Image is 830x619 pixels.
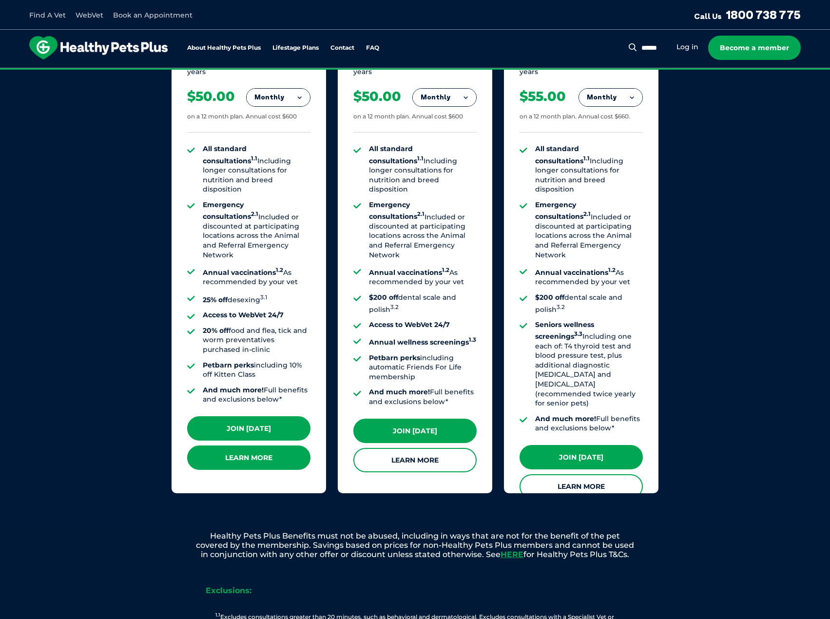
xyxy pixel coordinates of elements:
[417,211,425,218] sup: 2.1
[535,266,643,287] li: As recommended by your vet
[247,89,310,106] button: Monthly
[203,361,254,369] strong: Petbarn perks
[187,88,235,105] div: $50.00
[353,419,477,443] a: Join [DATE]
[520,445,643,469] a: Join [DATE]
[233,68,597,77] span: Proactive, preventative wellness program designed to keep your pet healthier and happier for longer
[369,268,449,277] strong: Annual vaccinations
[390,304,399,310] sup: 3.2
[203,361,310,380] li: including 10% off Kitten Class
[369,200,425,221] strong: Emergency consultations
[369,353,477,382] li: including automatic Friends For Life membership
[535,293,564,302] strong: $200 off
[215,612,220,618] sup: 1.1
[29,11,66,19] a: Find A Vet
[369,338,476,347] strong: Annual wellness screenings
[369,293,398,302] strong: $200 off
[583,211,591,218] sup: 2.1
[708,36,801,60] a: Become a member
[369,353,420,362] strong: Petbarn perks
[535,200,643,260] li: Included or discounted at participating locations across the Animal and Referral Emergency Network
[676,42,698,52] a: Log in
[203,295,228,304] strong: 25% off
[694,11,722,21] span: Call Us
[113,11,193,19] a: Book an Appointment
[203,326,310,355] li: food and flea, tick and worm preventatives purchased in-clinic
[251,155,257,162] sup: 1.1
[583,155,590,162] sup: 1.1
[369,144,477,194] li: Including longer consultations for nutrition and breed disposition
[557,304,565,310] sup: 3.2
[203,266,310,287] li: As recommended by your vet
[260,294,267,301] sup: 3.1
[330,45,354,51] a: Contact
[203,293,310,305] li: desexing
[276,267,283,273] sup: 1.2
[369,266,477,287] li: As recommended by your vet
[203,326,229,335] strong: 20% off
[413,89,476,106] button: Monthly
[520,113,630,121] div: on a 12 month plan. Annual cost $660.
[535,200,591,221] strong: Emergency consultations
[369,387,477,406] li: Full benefits and exclusions below*
[187,416,310,441] a: Join [DATE]
[353,113,463,121] div: on a 12 month plan. Annual cost $600
[203,386,310,405] li: Full benefits and exclusions below*
[535,320,594,341] strong: Seniors wellness screenings
[203,386,264,394] strong: And much more!
[417,155,424,162] sup: 1.1
[366,45,379,51] a: FAQ
[203,144,257,165] strong: All standard consultations
[251,211,258,218] sup: 2.1
[353,448,477,472] a: Learn More
[187,45,261,51] a: About Healthy Pets Plus
[520,474,643,499] a: Learn More
[694,7,801,22] a: Call Us1800 738 775
[369,200,477,260] li: Included or discounted at participating locations across the Animal and Referral Emergency Network
[272,45,319,51] a: Lifestage Plans
[162,531,669,560] p: Healthy Pets Plus Benefits must not be abused, including in ways that are not for the benefit of ...
[76,11,103,19] a: WebVet
[187,113,297,121] div: on a 12 month plan. Annual cost $600
[535,414,643,433] li: Full benefits and exclusions below*
[574,330,582,337] sup: 3.3
[369,293,477,314] li: dental scale and polish
[501,550,523,559] a: HERE
[608,267,616,273] sup: 1.2
[535,268,616,277] strong: Annual vaccinations
[369,144,424,165] strong: All standard consultations
[187,445,310,470] a: Learn More
[369,387,430,396] strong: And much more!
[203,144,310,194] li: Including longer consultations for nutrition and breed disposition
[627,42,639,52] button: Search
[203,200,310,260] li: Included or discounted at participating locations across the Animal and Referral Emergency Network
[579,89,642,106] button: Monthly
[206,586,251,595] strong: Exclusions:
[203,268,283,277] strong: Annual vaccinations
[535,144,643,194] li: Including longer consultations for nutrition and breed disposition
[203,310,284,319] strong: Access to WebVet 24/7
[353,88,401,105] div: $50.00
[535,320,643,408] li: Including one each of: T4 thyroid test and blood pressure test, plus additional diagnostic [MEDIC...
[369,320,450,329] strong: Access to WebVet 24/7
[469,336,476,343] sup: 1.3
[442,267,449,273] sup: 1.2
[29,36,168,59] img: hpp-logo
[535,144,590,165] strong: All standard consultations
[535,414,596,423] strong: And much more!
[203,200,258,221] strong: Emergency consultations
[535,293,643,314] li: dental scale and polish
[520,88,566,105] div: $55.00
